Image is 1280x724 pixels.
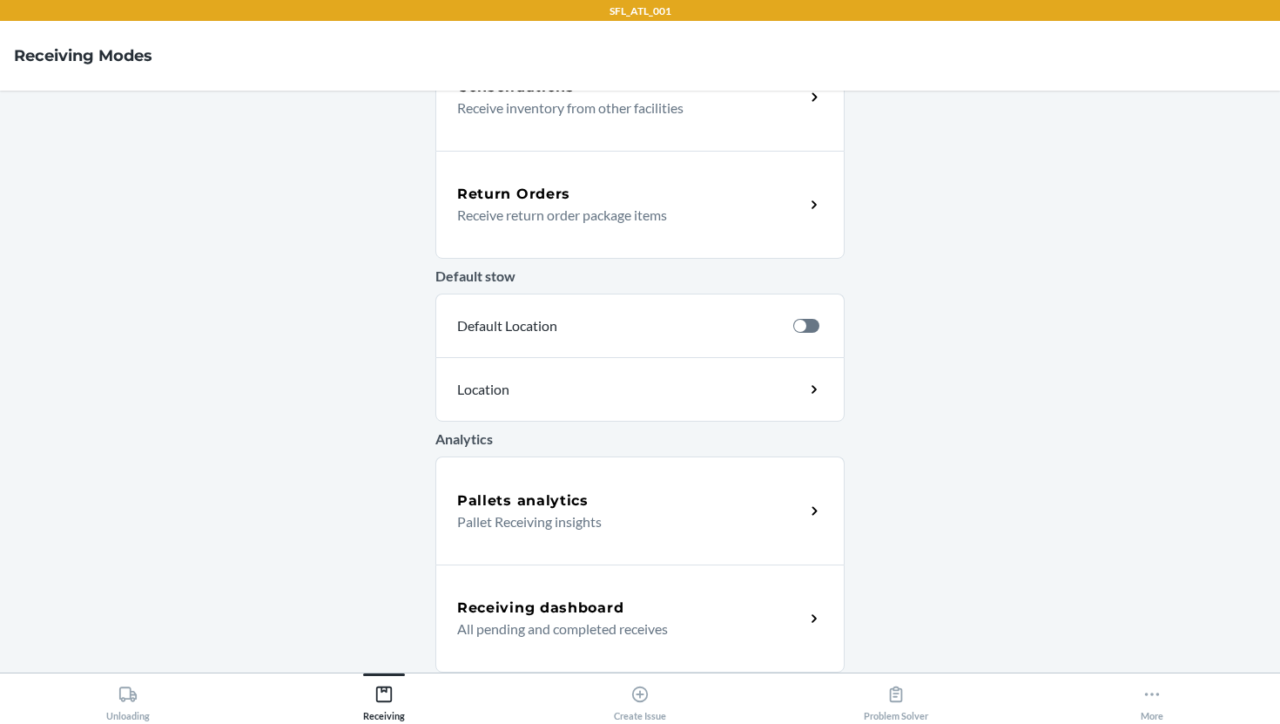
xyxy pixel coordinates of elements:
[435,429,845,450] p: Analytics
[106,678,150,721] div: Unloading
[435,266,845,287] p: Default stow
[435,357,845,422] a: Location
[610,3,671,19] p: SFL_ATL_001
[435,565,845,673] a: Receiving dashboardAll pending and completed receives
[457,491,589,511] h5: Pallets analytics
[14,44,152,67] h4: Receiving Modes
[512,673,768,721] button: Create Issue
[768,673,1024,721] button: Problem Solver
[435,457,845,565] a: Pallets analyticsPallet Receiving insights
[363,678,405,721] div: Receiving
[1024,673,1280,721] button: More
[457,379,663,400] p: Location
[614,678,666,721] div: Create Issue
[457,205,791,226] p: Receive return order package items
[457,315,779,336] p: Default Location
[1141,678,1163,721] div: More
[256,673,512,721] button: Receiving
[864,678,928,721] div: Problem Solver
[435,151,845,259] a: Return OrdersReceive return order package items
[457,184,570,205] h5: Return Orders
[457,619,791,639] p: All pending and completed receives
[457,98,791,118] p: Receive inventory from other facilities
[457,511,791,532] p: Pallet Receiving insights
[457,598,623,619] h5: Receiving dashboard
[435,43,845,151] a: ConsolidationsReceive inventory from other facilities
